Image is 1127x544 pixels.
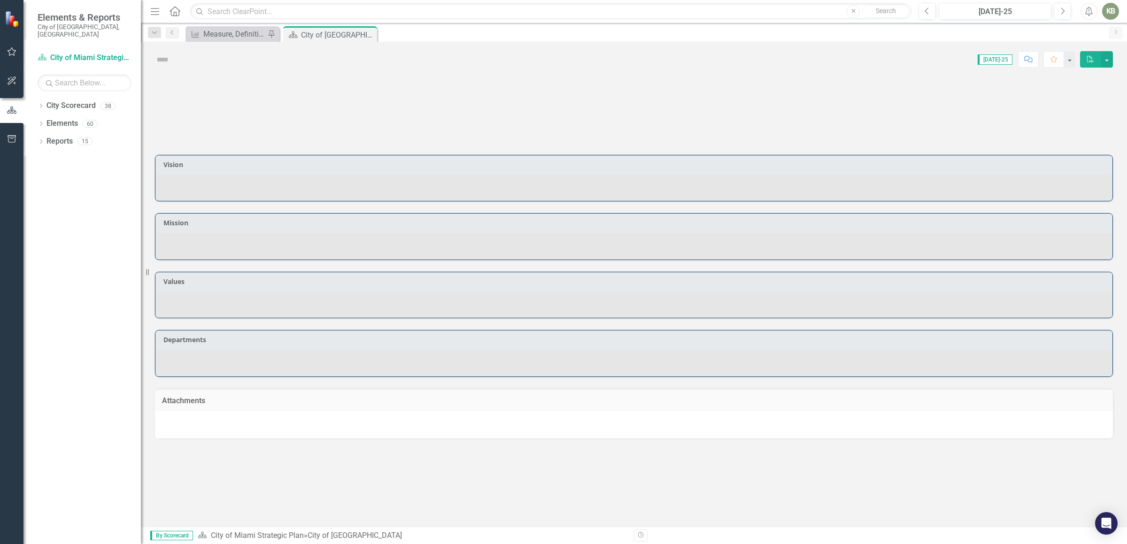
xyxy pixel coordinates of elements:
input: Search Below... [38,75,131,91]
div: Measure, Definition, Intention, Source [203,28,265,40]
h3: Vision [163,161,1108,168]
div: » [198,530,627,541]
span: Elements & Reports [38,12,131,23]
div: 38 [100,102,116,110]
h3: Values [163,278,1108,285]
img: ClearPoint Strategy [5,10,21,27]
div: 60 [83,120,98,128]
div: Open Intercom Messenger [1095,512,1118,535]
h3: Mission [163,219,1108,226]
div: City of [GEOGRAPHIC_DATA] [308,531,402,540]
div: 15 [77,138,93,146]
a: City of Miami Strategic Plan [211,531,304,540]
img: Not Defined [155,52,170,67]
a: City of Miami Strategic Plan [38,53,131,63]
span: [DATE]-25 [978,54,1012,65]
span: By Scorecard [150,531,193,540]
h3: Departments [163,336,1108,343]
span: Search [876,7,896,15]
h3: Attachments [162,397,1106,405]
button: Search [862,5,909,18]
div: City of [GEOGRAPHIC_DATA] [301,29,375,41]
a: Reports [46,136,73,147]
div: [DATE]-25 [942,6,1048,17]
button: [DATE]-25 [939,3,1051,20]
small: City of [GEOGRAPHIC_DATA], [GEOGRAPHIC_DATA] [38,23,131,38]
a: Measure, Definition, Intention, Source [188,28,265,40]
input: Search ClearPoint... [190,3,911,20]
button: KB [1102,3,1119,20]
a: City Scorecard [46,100,96,111]
a: Elements [46,118,78,129]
